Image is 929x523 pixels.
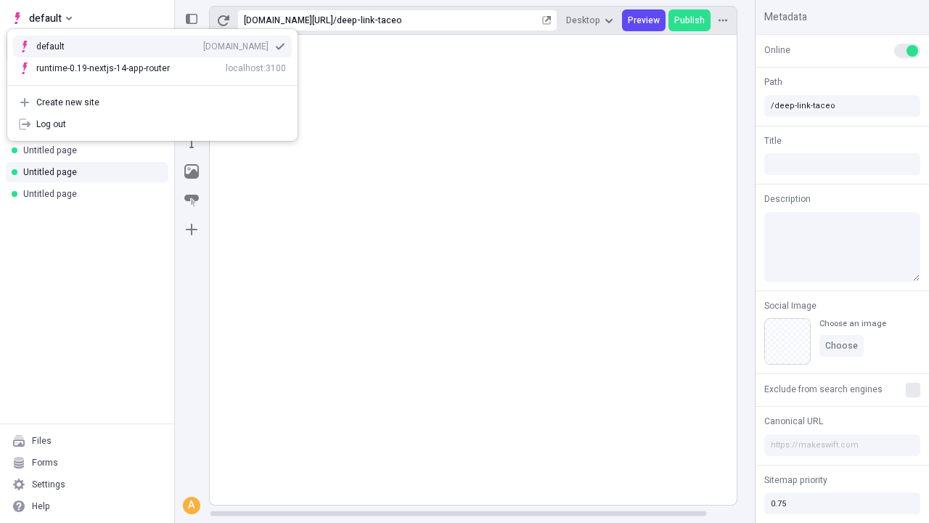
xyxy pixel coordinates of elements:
div: Forms [32,457,58,469]
span: Social Image [764,299,817,312]
div: Choose an image [819,318,886,329]
span: Canonical URL [764,415,823,428]
div: default [36,41,87,52]
div: localhost:3100 [226,62,286,74]
div: [DOMAIN_NAME] [203,41,269,52]
span: Desktop [566,15,600,26]
span: default [29,9,62,27]
button: Button [179,187,205,214]
div: Untitled page [23,145,157,156]
button: Publish [668,9,711,31]
div: Help [32,500,50,512]
button: Image [179,158,205,185]
span: Choose [825,340,858,352]
div: A [184,498,199,513]
span: Sitemap priority [764,474,827,487]
button: Choose [819,335,864,357]
button: Text [179,129,205,155]
button: Select site [6,7,78,29]
span: Online [764,44,790,57]
div: deep-link-taceo [337,15,539,26]
div: Untitled page [23,188,157,200]
div: Files [32,435,52,447]
span: Path [764,76,782,89]
div: / [333,15,337,26]
input: https://makeswift.com [764,434,920,456]
span: Publish [674,15,705,26]
span: Preview [628,15,660,26]
span: Exclude from search engines [764,383,883,396]
span: Title [764,134,782,147]
div: Settings [32,479,65,490]
span: Description [764,192,811,206]
div: Suggestions [7,30,298,85]
button: Desktop [560,9,619,31]
div: runtime-0.19-nextjs-14-app-router [36,62,170,74]
div: [URL][DOMAIN_NAME] [244,15,333,26]
button: Preview [622,9,666,31]
div: Untitled page [23,166,157,178]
